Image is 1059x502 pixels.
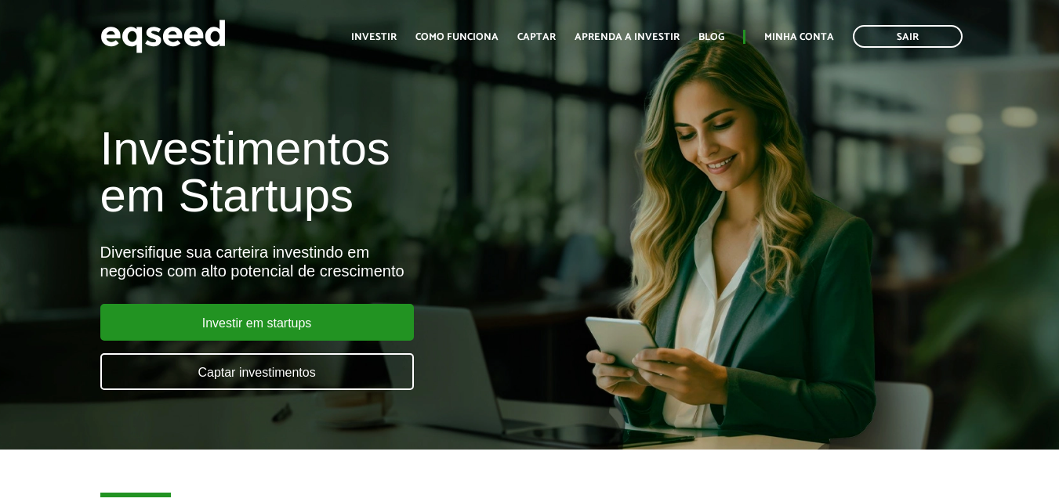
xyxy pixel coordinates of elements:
[517,32,556,42] a: Captar
[698,32,724,42] a: Blog
[100,243,607,280] div: Diversifique sua carteira investindo em negócios com alto potencial de crescimento
[351,32,397,42] a: Investir
[764,32,834,42] a: Minha conta
[100,304,414,341] a: Investir em startups
[100,16,226,57] img: EqSeed
[100,353,414,390] a: Captar investimentos
[575,32,680,42] a: Aprenda a investir
[415,32,499,42] a: Como funciona
[100,125,607,219] h1: Investimentos em Startups
[853,25,963,48] a: Sair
